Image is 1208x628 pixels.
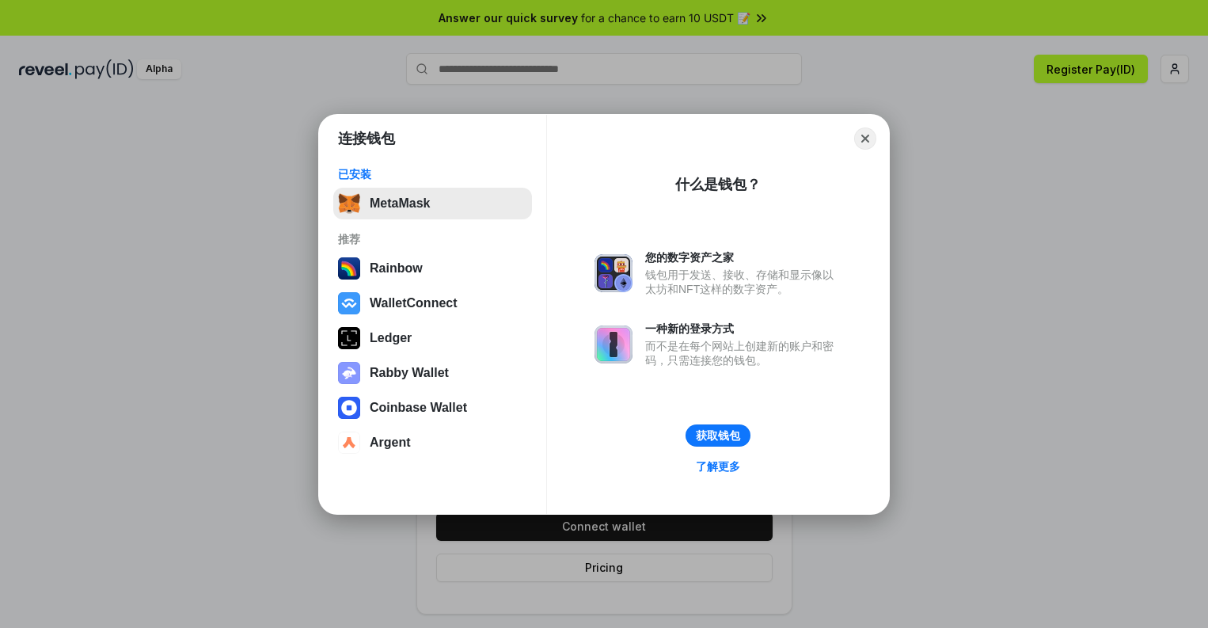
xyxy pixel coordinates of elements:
div: 钱包用于发送、接收、存储和显示像以太坊和NFT这样的数字资产。 [645,268,841,296]
img: svg+xml,%3Csvg%20width%3D%2228%22%20height%3D%2228%22%20viewBox%3D%220%200%2028%2028%22%20fill%3D... [338,397,360,419]
img: svg+xml,%3Csvg%20width%3D%2228%22%20height%3D%2228%22%20viewBox%3D%220%200%2028%2028%22%20fill%3D... [338,432,360,454]
button: Rabby Wallet [333,357,532,389]
div: MetaMask [370,196,430,211]
button: Coinbase Wallet [333,392,532,424]
button: Close [854,128,876,150]
div: Rabby Wallet [370,366,449,380]
button: Ledger [333,322,532,354]
img: svg+xml,%3Csvg%20xmlns%3D%22http%3A%2F%2Fwww.w3.org%2F2000%2Fsvg%22%20fill%3D%22none%22%20viewBox... [338,362,360,384]
img: svg+xml,%3Csvg%20xmlns%3D%22http%3A%2F%2Fwww.w3.org%2F2000%2Fsvg%22%20fill%3D%22none%22%20viewBox... [595,254,632,292]
div: 推荐 [338,232,527,246]
div: Coinbase Wallet [370,401,467,415]
img: svg+xml,%3Csvg%20width%3D%2228%22%20height%3D%2228%22%20viewBox%3D%220%200%2028%2028%22%20fill%3D... [338,292,360,314]
div: WalletConnect [370,296,458,310]
img: svg+xml,%3Csvg%20fill%3D%22none%22%20height%3D%2233%22%20viewBox%3D%220%200%2035%2033%22%20width%... [338,192,360,215]
button: Rainbow [333,253,532,284]
h1: 连接钱包 [338,129,395,148]
div: 获取钱包 [696,428,740,443]
button: WalletConnect [333,287,532,319]
div: 一种新的登录方式 [645,322,841,336]
div: 什么是钱包？ [675,175,761,194]
div: 您的数字资产之家 [645,250,841,265]
img: svg+xml,%3Csvg%20xmlns%3D%22http%3A%2F%2Fwww.w3.org%2F2000%2Fsvg%22%20fill%3D%22none%22%20viewBox... [595,325,632,363]
div: Rainbow [370,261,423,276]
div: 了解更多 [696,459,740,474]
div: Argent [370,436,411,450]
div: 而不是在每个网站上创建新的账户和密码，只需连接您的钱包。 [645,339,841,367]
a: 了解更多 [686,456,750,477]
button: MetaMask [333,188,532,219]
img: svg+xml,%3Csvg%20xmlns%3D%22http%3A%2F%2Fwww.w3.org%2F2000%2Fsvg%22%20width%3D%2228%22%20height%3... [338,327,360,349]
div: Ledger [370,331,412,345]
div: 已安装 [338,167,527,181]
button: Argent [333,427,532,459]
img: svg+xml,%3Csvg%20width%3D%22120%22%20height%3D%22120%22%20viewBox%3D%220%200%20120%20120%22%20fil... [338,257,360,280]
button: 获取钱包 [686,424,750,447]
